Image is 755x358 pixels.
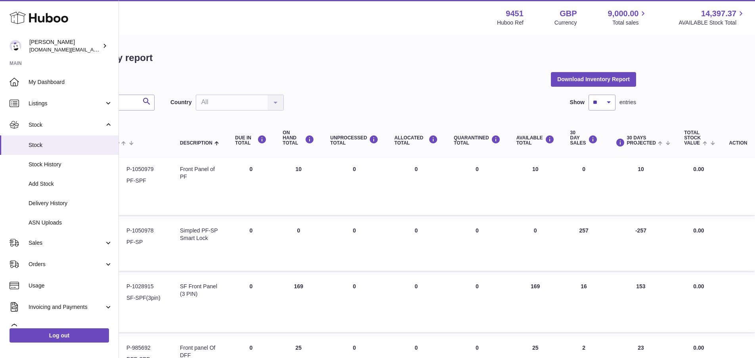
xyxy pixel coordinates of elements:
[476,283,479,289] span: 0
[508,275,562,332] td: 169
[560,8,577,19] strong: GBP
[497,19,524,27] div: Huboo Ref
[29,161,113,168] span: Stock History
[10,328,109,343] a: Log out
[606,219,677,271] td: -257
[283,130,314,146] div: ON HAND Total
[606,275,677,332] td: 153
[562,158,606,215] td: 0
[693,345,704,351] span: 0.00
[606,158,677,215] td: 10
[684,130,701,146] span: Total stock value
[476,345,479,351] span: 0
[701,8,736,19] span: 14,397.37
[322,219,386,271] td: 0
[275,219,322,271] td: 0
[180,283,219,298] div: SF Front Panel (3 PIN)
[612,19,648,27] span: Total sales
[25,51,636,64] h1: My Huboo - Inventory report
[608,8,648,27] a: 9,000.00 Total sales
[29,141,113,149] span: Stock
[29,219,113,227] span: ASN Uploads
[170,99,192,106] label: Country
[608,8,639,19] span: 9,000.00
[235,135,267,146] div: DUE IN TOTAL
[516,135,554,146] div: AVAILABLE Total
[454,135,501,146] div: QUARANTINED Total
[180,166,219,181] div: Front Panel of PF
[29,38,101,53] div: [PERSON_NAME]
[10,40,21,52] img: amir.ch@gmail.com
[29,78,113,86] span: My Dashboard
[386,275,446,332] td: 0
[476,227,479,234] span: 0
[627,135,656,146] span: 30 DAYS PROJECTED
[126,227,164,234] dd: P-1050978
[554,19,577,27] div: Currency
[126,283,164,290] dd: P-1028915
[508,219,562,271] td: 0
[386,219,446,271] td: 0
[570,130,598,146] div: 30 DAY SALES
[570,99,585,106] label: Show
[562,275,606,332] td: 16
[29,325,113,332] span: Cases
[126,166,164,173] dd: P-1050979
[322,158,386,215] td: 0
[394,135,438,146] div: ALLOCATED Total
[679,19,745,27] span: AVAILABLE Stock Total
[619,99,636,106] span: entries
[29,282,113,289] span: Usage
[29,200,113,207] span: Delivery History
[693,283,704,289] span: 0.00
[180,141,212,146] span: Description
[322,275,386,332] td: 0
[180,227,219,242] div: Simpled PF-SP Smart Lock
[679,8,745,27] a: 14,397.37 AVAILABLE Stock Total
[126,294,164,309] dd: SF-SPF(3pin)
[508,158,562,215] td: 10
[227,275,275,332] td: 0
[227,219,275,271] td: 0
[29,239,104,247] span: Sales
[562,219,606,271] td: 257
[126,177,164,192] dd: PF-SPF
[476,166,479,172] span: 0
[275,275,322,332] td: 169
[29,261,104,268] span: Orders
[29,303,104,311] span: Invoicing and Payments
[275,158,322,215] td: 10
[693,166,704,172] span: 0.00
[386,158,446,215] td: 0
[693,227,704,234] span: 0.00
[227,158,275,215] td: 0
[330,135,378,146] div: UNPROCESSED Total
[506,8,524,19] strong: 9451
[126,344,164,352] dd: P-985692
[126,238,164,253] dd: PF-SP
[729,141,747,146] div: Action
[29,180,113,188] span: Add Stock
[29,121,104,129] span: Stock
[29,46,158,53] span: [DOMAIN_NAME][EMAIL_ADDRESS][DOMAIN_NAME]
[551,72,636,86] button: Download Inventory Report
[29,100,104,107] span: Listings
